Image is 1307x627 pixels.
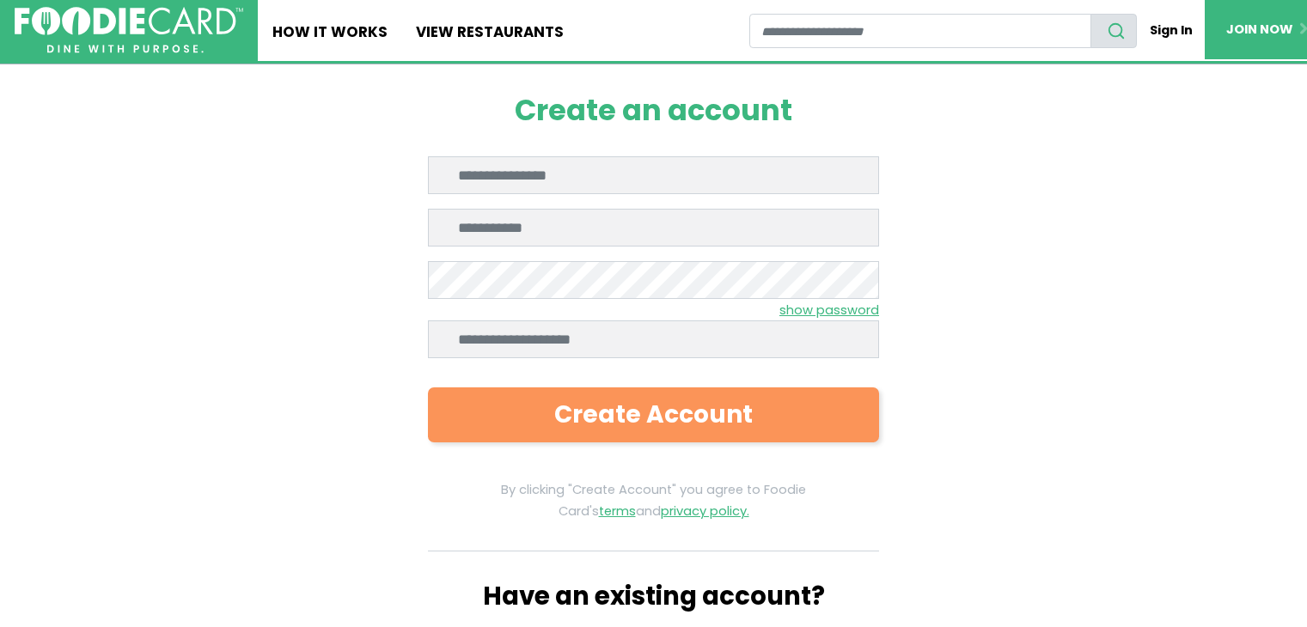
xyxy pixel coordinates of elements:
button: search [1090,14,1137,48]
a: terms [599,502,636,520]
small: By clicking "Create Account" you agree to Foodie Card's and [501,481,806,520]
img: FoodieCard; Eat, Drink, Save, Donate [15,7,243,53]
input: restaurant search [749,14,1091,48]
h2: Have an existing account? [428,581,879,611]
h1: Create an account [428,94,879,128]
small: show password [779,301,879,319]
a: show password [779,299,879,320]
button: Create Account [428,387,879,442]
a: privacy policy. [661,502,749,520]
a: Sign In [1137,14,1205,47]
